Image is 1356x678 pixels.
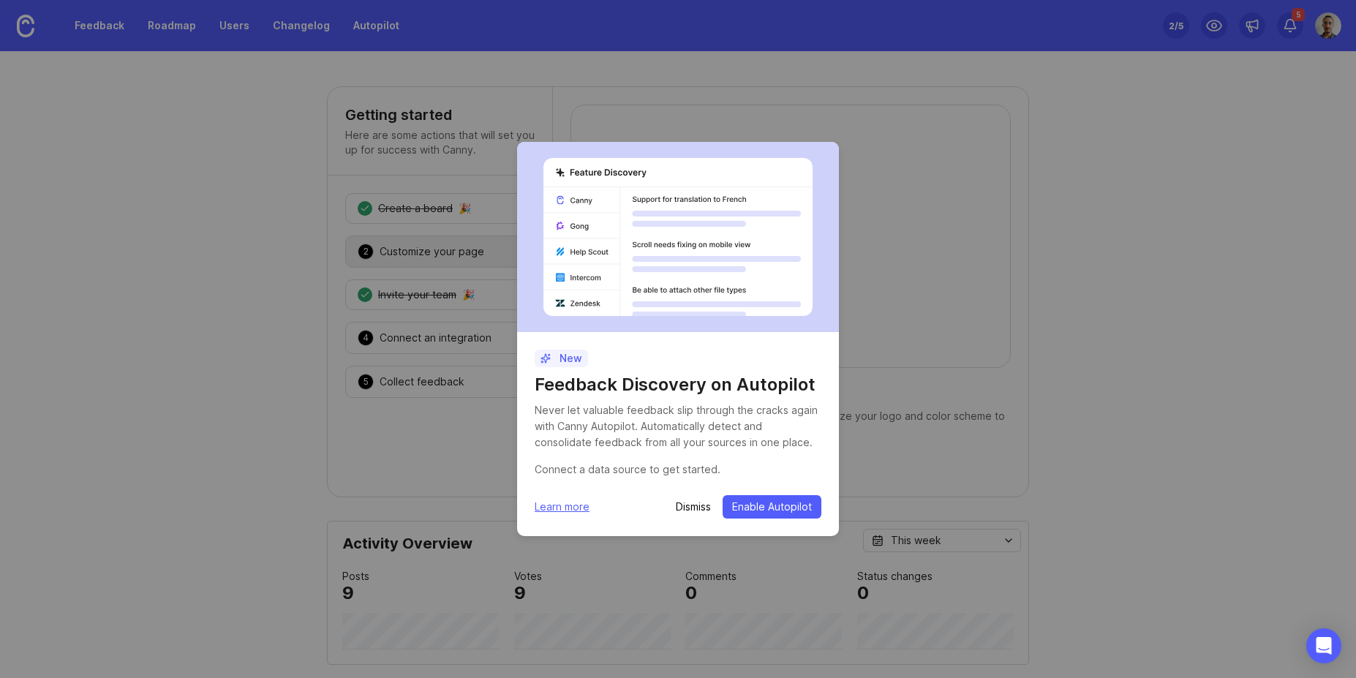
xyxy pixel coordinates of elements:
[535,373,821,396] h1: Feedback Discovery on Autopilot
[732,500,812,514] span: Enable Autopilot
[540,351,582,366] p: New
[543,158,813,316] img: autopilot-456452bdd303029aca878276f8eef889.svg
[1306,628,1341,663] div: Open Intercom Messenger
[676,500,711,514] button: Dismiss
[535,402,821,451] div: Never let valuable feedback slip through the cracks again with Canny Autopilot. Automatically det...
[723,495,821,519] button: Enable Autopilot
[535,462,821,478] div: Connect a data source to get started.
[535,499,590,515] a: Learn more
